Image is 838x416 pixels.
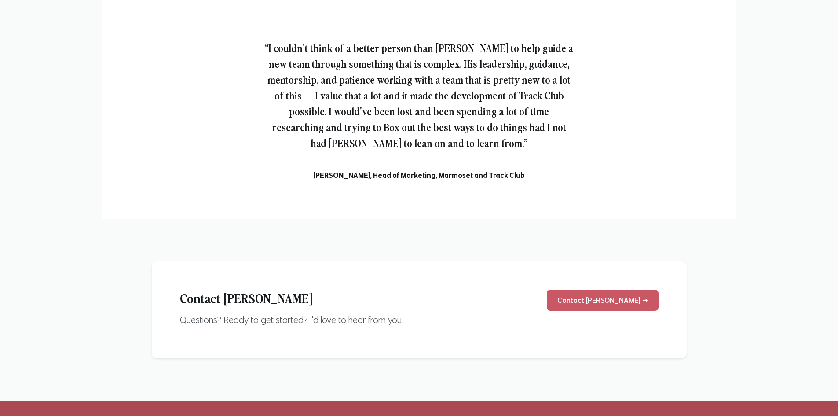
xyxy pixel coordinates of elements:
p: “I couldn't think of a better person than [PERSON_NAME] to help guide a new team through somethin... [264,40,574,151]
h2: Contact [PERSON_NAME] [180,290,403,306]
cite: [PERSON_NAME], Head of Marketing, Marmoset and Track Club [313,171,525,180]
p: Questions? Ready to get started? I'd love to hear from you. [180,313,403,327]
button: Contact [PERSON_NAME] → [547,290,659,311]
a: Contact [PERSON_NAME] → [547,290,659,330]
